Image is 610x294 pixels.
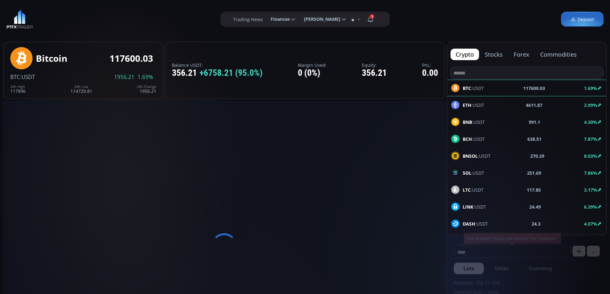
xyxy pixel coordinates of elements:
b: BCH [463,136,472,142]
span: 1 [370,14,374,19]
b: ETH [463,102,471,108]
b: 270.39 [530,153,544,159]
div: 0.00 [422,68,438,78]
div: 24h Change [137,85,156,89]
div: 114720.81 [70,85,92,93]
img: LOGO [6,10,33,29]
div: 24h High [10,85,26,89]
span: +6758.21 (95.0%) [199,68,263,78]
span: :USDT [20,73,35,81]
span: Finances [266,13,290,26]
span: :USDT [463,203,486,210]
div: 356.21 [362,68,387,78]
span: 1.69% [138,74,153,80]
span: [PERSON_NAME] [299,13,340,26]
b: 4.07% [584,221,597,227]
div: 356.21 [172,68,263,78]
b: DASH [463,221,475,227]
span: 1956.21 [114,74,134,80]
span: :USDT [463,119,485,125]
span: BTC [10,73,20,81]
b: 3.17% [584,187,597,193]
div: Bitcoin [36,53,67,63]
b: 991.1 [529,119,540,125]
a: Deposit [561,12,604,27]
b: 24.49 [529,203,541,210]
b: BNSOL [463,153,478,159]
b: LTC [463,187,471,193]
span: Deposit [571,16,594,23]
button: forex [508,49,534,60]
label: Trading News [233,16,263,23]
b: 24.3 [532,220,541,227]
button: crypto [451,49,479,60]
span: :USDT [463,153,491,159]
span: :USDT [463,102,484,108]
b: LINK [463,204,473,210]
button: commodities [535,49,582,60]
label: PnL: [422,63,438,68]
label: Margin Used: [298,63,327,68]
b: 6.39% [584,204,597,210]
div: 117600.03 [110,53,153,63]
b: 4.30% [584,119,597,125]
b: 638.51 [527,136,541,142]
button: stocks [480,49,508,60]
b: 8.03% [584,153,597,159]
b: 7.86% [584,170,597,176]
b: SOL [463,170,471,176]
div: 24h Low [70,85,92,89]
b: 2.99% [584,102,597,108]
label: Equity: [362,63,387,68]
label: Balance USDT: [172,63,263,68]
b: 7.87% [584,136,597,142]
span: :USDT [463,187,484,193]
b: 4611.87 [526,102,542,108]
div: 1956.21 [137,85,156,93]
div: 0 (0%) [298,68,327,78]
b: BNB [463,119,472,125]
span: :USDT [463,136,485,142]
div: 117896 [10,85,26,93]
span: :USDT [463,170,484,176]
b: 117.85 [527,187,541,193]
b: 251.69 [527,170,541,176]
span: :USDT [463,220,488,227]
